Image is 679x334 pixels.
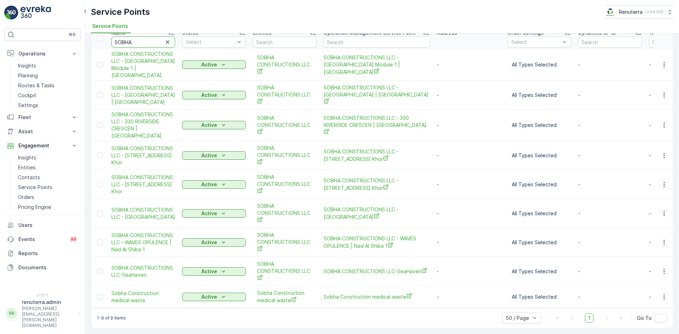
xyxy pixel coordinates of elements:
p: All Types Selected [512,152,567,159]
p: Active [201,61,217,68]
a: SOBHA CONSTRUCTIONS LLC - 330 RIVERSIDE CRESCEN | Ras Al Khor [324,115,430,136]
p: All Types Selected [512,92,567,99]
a: SOBHA CONSTRUCTIONS LLC - WAVES OPULENCE | Nad Al Shiba 1 [111,232,175,253]
span: SOBHA CONSTRUCTIONS LLC-SeaHaven [324,268,430,275]
p: Planning [18,72,38,79]
p: Documents [18,264,78,271]
p: Insights [18,154,36,161]
div: RR [6,308,17,319]
p: Orders [18,194,34,201]
a: Orders [15,192,81,202]
div: Toggle Row Selected [97,240,103,245]
a: Contacts [15,172,81,182]
span: SOBHA CONSTRUCTIONS LLC - 330 RIVERSIDE CRESCEN | [GEOGRAPHIC_DATA] [324,115,430,136]
div: Toggle Row Selected [97,182,103,187]
a: Users [4,218,81,232]
img: logo_light-DOdMpM7g.png [21,6,51,20]
p: All Types Selected [512,181,567,188]
button: Engagement [4,139,81,153]
button: Fleet [4,110,81,124]
p: Active [201,293,217,300]
a: Sobha Construction medical waste [111,290,175,304]
p: Active [201,122,217,129]
a: SOBHA CONSTRUCTIONS LLC - 320 RIVERSIDE CRESCENT| Ras Al Khor [324,177,430,192]
a: SOBHA CONSTRUCTIONS LLC - SKYSCAPE AVENUE | Ras Al Khor [111,84,175,106]
a: SOBHA CONSTRUCTIONS LLC [257,84,312,106]
p: Active [201,239,217,246]
button: Active [182,121,246,129]
p: All Types Selected [512,122,567,129]
a: Routes & Tasks [15,81,81,90]
button: Renuterra(+04:00) [605,6,673,18]
button: Active [182,91,246,99]
a: SOBHA CONSTRUCTIONS LLC - 310 RIVERSIDE CRESCENT | Rasl Al Khor [111,145,175,166]
p: Events [18,236,65,243]
button: RRrenuterra.admin[PERSON_NAME][EMAIL_ADDRESS][PERSON_NAME][DOMAIN_NAME] [4,299,81,328]
button: Active [182,151,246,160]
p: Active [201,210,217,217]
a: SOBHA CONSTRUCTIONS LLC - RIVERSIDE CRESCENT Module 1 | Ras Al Khor [324,54,430,76]
span: SOBHA CONSTRUCTIONS LLC - [STREET_ADDRESS] Khor [111,145,175,166]
p: Fleet [18,114,66,121]
p: Select [511,39,560,46]
p: - [578,239,642,246]
a: SOBHA CONSTRUCTIONS LLC - 310 RIVERSIDE CRESCENT | Rasl Al Khor [324,148,430,163]
a: Sobha Construction medical waste [257,289,312,304]
td: - [433,170,504,199]
p: - [578,152,642,159]
a: SOBHA CONSTRUCTIONS LLC - WAVES OPULENCE | Nad Al Shiba 1 [324,235,430,250]
a: SOBHA CONSTRUCTIONS LLC [257,174,312,195]
a: SOBHA CONSTRUCTIONS LLC [257,145,312,166]
button: Active [182,60,246,69]
a: SOBHA CONSTRUCTIONS LLC - Jumeirah Lakes Towers [111,206,175,221]
button: Active [182,180,246,189]
p: Active [201,152,217,159]
p: - [578,181,642,188]
span: SOBHA CONSTRUCTIONS LLC - [GEOGRAPHIC_DATA] Module 1 | [GEOGRAPHIC_DATA] [111,51,175,79]
p: - [578,268,642,275]
a: Planning [15,71,81,81]
p: Pricing Engine [18,204,51,211]
a: SOBHA CONSTRUCTIONS LLC [257,115,312,136]
p: Entities [18,164,36,171]
span: SOBHA CONSTRUCTIONS LLC-SeaHaven [111,264,175,279]
p: Active [201,92,217,99]
a: Entities [15,163,81,172]
p: All Types Selected [512,239,567,246]
p: Service Points [91,6,150,18]
td: - [433,228,504,257]
td: - [433,286,504,308]
a: SOBHA CONSTRUCTIONS LLC - SKYSCAPE AVENUE | Ras Al Khor [324,84,430,106]
a: SOBHA CONSTRUCTIONS LLC [257,203,312,224]
a: SOBHA CONSTRUCTIONS LLC [257,232,312,253]
p: - [578,92,642,99]
span: SOBHA CONSTRUCTIONS LLC - [GEOGRAPHIC_DATA] | [GEOGRAPHIC_DATA] [324,84,430,106]
p: [PERSON_NAME][EMAIL_ADDRESS][PERSON_NAME][DOMAIN_NAME] [22,306,75,328]
a: Documents [4,260,81,275]
p: Engagement [18,142,66,149]
p: Contacts [18,174,40,181]
a: Insights [15,153,81,163]
p: Cockpit [18,92,36,99]
a: SOBHA CONSTRUCTIONS LLC - 320 RIVERSIDE CRESCENT| Ras Al Khor [111,174,175,195]
button: Operations [4,47,81,61]
a: Sobha Construction medical waste [324,293,430,300]
p: Operations [18,50,66,57]
a: SOBHA CONSTRUCTIONS LLC [257,54,312,76]
input: Search [578,36,642,48]
div: Toggle Row Selected [97,122,103,128]
span: SOBHA CONSTRUCTIONS LLC - [GEOGRAPHIC_DATA] | [GEOGRAPHIC_DATA] [111,84,175,106]
p: - [578,293,642,300]
a: SOBHA CONSTRUCTIONS LLC [257,260,312,282]
a: Insights [15,61,81,71]
p: Renuterra [619,8,643,16]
